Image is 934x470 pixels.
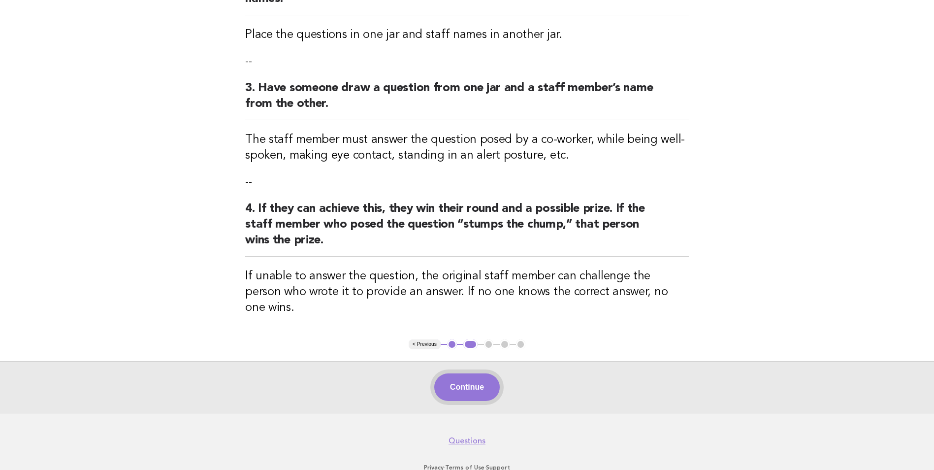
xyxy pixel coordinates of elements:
h3: Place the questions in one jar and staff names in another jar. [245,27,689,43]
button: 2 [463,339,478,349]
button: 1 [447,339,457,349]
a: Questions [449,436,485,446]
p: -- [245,55,689,68]
p: -- [245,175,689,189]
h2: 4. If they can achieve this, they win their round and a possible prize. If the staff member who p... [245,201,689,257]
button: < Previous [409,339,441,349]
h3: If unable to answer the question, the original staff member can challenge the person who wrote it... [245,269,689,316]
button: Continue [434,373,500,401]
h2: 3. Have someone draw a question from one jar and a staff member’s name from the other. [245,80,689,120]
h3: The staff member must answer the question posed by a co-worker, while being well-spoken, making e... [245,132,689,164]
